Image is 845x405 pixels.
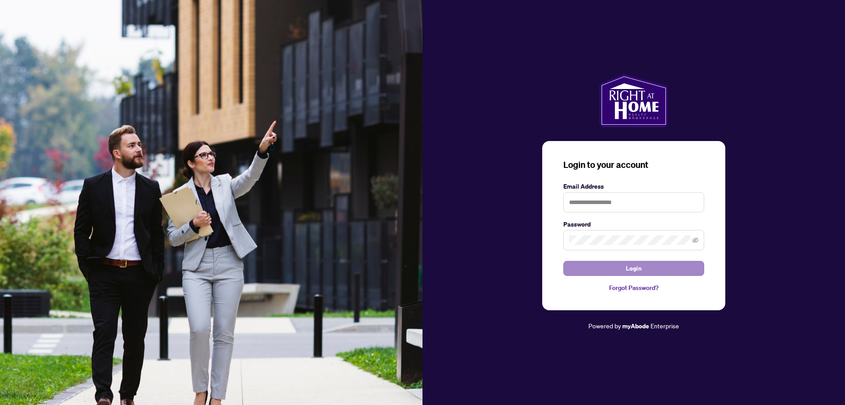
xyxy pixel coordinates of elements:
[626,261,642,275] span: Login
[599,74,668,127] img: ma-logo
[563,219,704,229] label: Password
[563,159,704,171] h3: Login to your account
[622,321,649,331] a: myAbode
[650,322,679,330] span: Enterprise
[563,283,704,293] a: Forgot Password?
[563,182,704,191] label: Email Address
[692,237,698,243] span: eye-invisible
[588,322,621,330] span: Powered by
[563,261,704,276] button: Login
